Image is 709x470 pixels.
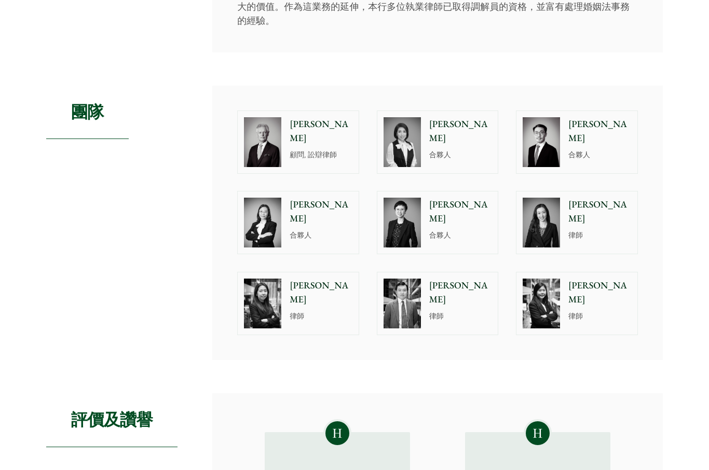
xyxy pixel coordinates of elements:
p: [PERSON_NAME] [568,117,631,145]
p: [PERSON_NAME] [290,279,352,307]
a: [PERSON_NAME] 顧問, 訟辯律師 [237,110,359,174]
p: 合夥人 [290,230,352,241]
p: 合夥人 [429,230,492,241]
a: [PERSON_NAME] 合夥人 [377,110,499,174]
a: [PERSON_NAME] 律師 [516,272,638,335]
p: [PERSON_NAME] [290,117,352,145]
p: 律師 [568,311,631,322]
p: [PERSON_NAME] [568,198,631,226]
a: [PERSON_NAME] 律師 [237,272,359,335]
p: [PERSON_NAME] [429,117,492,145]
p: 律師 [568,230,631,241]
p: [PERSON_NAME] [290,198,352,226]
p: 顧問, 訟辯律師 [290,149,352,160]
p: [PERSON_NAME] [429,198,492,226]
p: [PERSON_NAME] [429,279,492,307]
a: [PERSON_NAME] 合夥人 [377,191,499,254]
a: [PERSON_NAME] 律師 [516,191,638,254]
a: [PERSON_NAME] 律師 [377,272,499,335]
a: [PERSON_NAME] 合夥人 [237,191,359,254]
h2: 評價及讚譽 [46,393,178,447]
h2: 團隊 [46,86,129,139]
p: 合夥人 [429,149,492,160]
p: 律師 [290,311,352,322]
p: 律師 [429,311,492,322]
p: [PERSON_NAME] [568,279,631,307]
a: [PERSON_NAME] 合夥人 [516,110,638,174]
p: 合夥人 [568,149,631,160]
